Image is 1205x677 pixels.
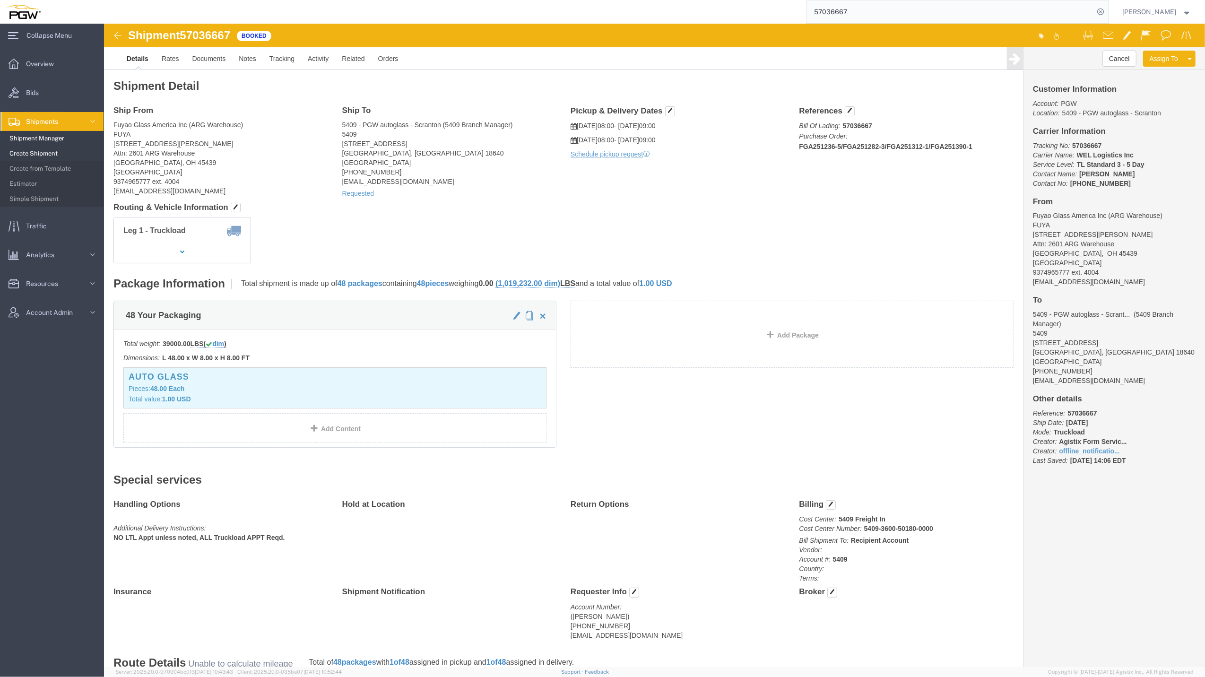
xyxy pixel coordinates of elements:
a: Feedback [585,669,609,675]
span: Copyright © [DATE]-[DATE] Agistix Inc., All Rights Reserved [1048,668,1194,676]
a: Analytics [0,245,104,264]
span: Shipments [26,112,65,131]
input: Search for shipment number, reference number [807,0,1094,23]
a: Resources [0,274,104,293]
a: Account Admin [0,303,104,322]
span: [DATE] 10:43:43 [195,669,233,675]
span: Simple Shipment [9,190,97,208]
span: Account Admin [26,303,79,322]
iframe: FS Legacy Container [104,24,1205,667]
span: Collapse Menu [26,26,78,45]
a: Bids [0,83,104,102]
a: Traffic [0,217,104,235]
span: Analytics [26,245,61,264]
span: Bids [26,83,45,102]
span: Create Shipment [9,144,97,163]
span: Resources [26,274,65,293]
span: Server: 2025.20.0-970904bc0f3 [115,669,233,675]
span: Estimator [9,174,97,193]
a: Overview [0,54,104,73]
span: Client: 2025.20.0-035ba07 [237,669,342,675]
span: Shipment Manager [9,129,97,148]
a: Support [561,669,585,675]
span: Ksenia Gushchina-Kerecz [1123,7,1177,17]
span: [DATE] 10:52:44 [303,669,342,675]
span: Create from Template [9,159,97,178]
span: Traffic [26,217,53,235]
img: logo [7,5,41,19]
a: Shipments [0,112,104,131]
span: Overview [26,54,61,73]
button: [PERSON_NAME] [1122,6,1192,17]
